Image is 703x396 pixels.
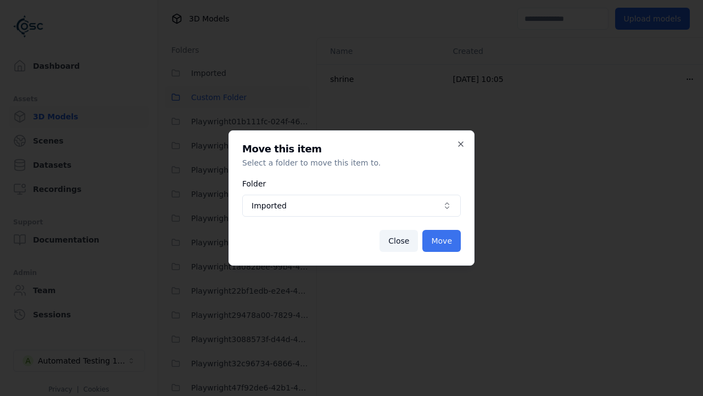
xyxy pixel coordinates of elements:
[242,179,266,188] label: Folder
[252,200,438,211] span: Imported
[242,157,461,168] p: Select a folder to move this item to.
[242,144,461,154] h2: Move this item
[380,230,418,252] button: Close
[422,230,461,252] button: Move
